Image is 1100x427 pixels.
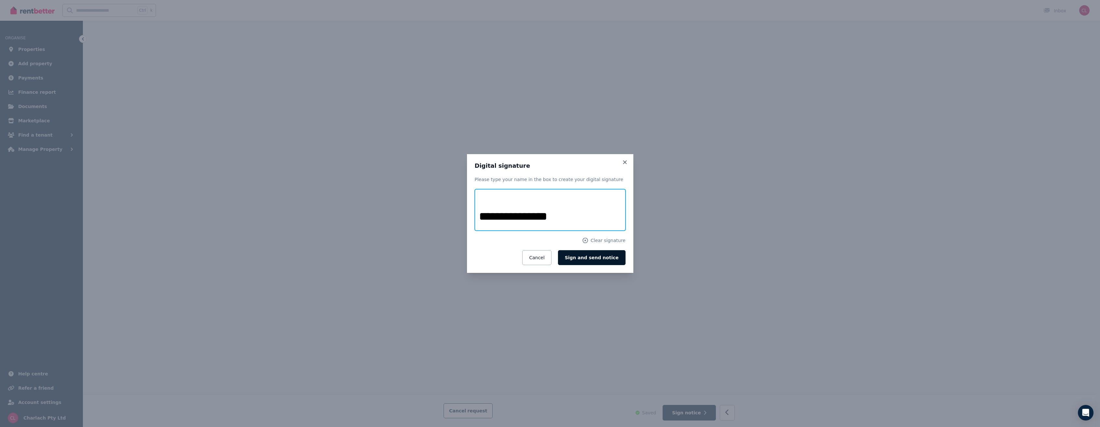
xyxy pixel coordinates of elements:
[475,176,626,183] p: Please type your name in the box to create your digital signature
[590,237,625,244] span: Clear signature
[475,162,626,170] h3: Digital signature
[558,250,626,265] button: Sign and send notice
[522,250,551,265] button: Cancel
[1078,405,1094,421] div: Open Intercom Messenger
[565,255,619,260] span: Sign and send notice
